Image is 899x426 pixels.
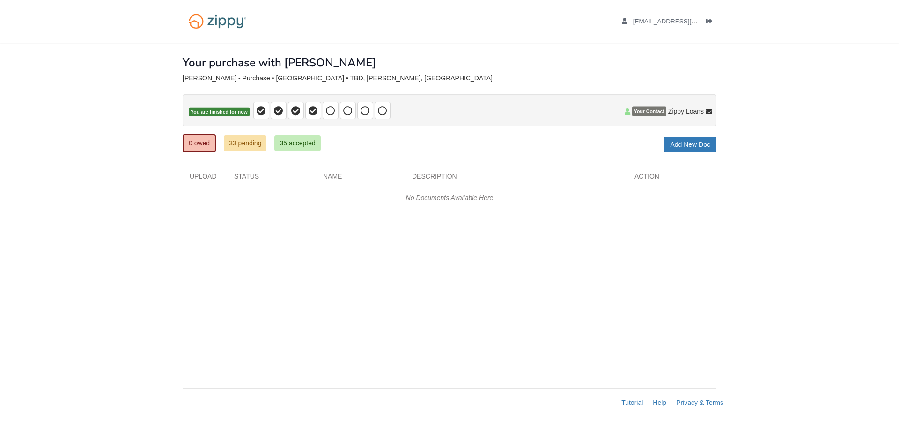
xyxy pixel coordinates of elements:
[224,135,266,151] a: 33 pending
[706,18,716,27] a: Log out
[664,137,716,152] a: Add New Doc
[406,194,494,202] em: No Documents Available Here
[622,18,740,27] a: edit profile
[676,399,723,406] a: Privacy & Terms
[274,135,320,151] a: 35 accepted
[183,57,376,69] h1: Your purchase with [PERSON_NAME]
[632,107,666,116] span: Your Contact
[316,172,405,186] div: Name
[668,107,704,116] span: Zippy Loans
[183,134,216,152] a: 0 owed
[227,172,316,186] div: Status
[633,18,740,25] span: ajakkcarr@gmail.com
[653,399,666,406] a: Help
[621,399,643,406] a: Tutorial
[183,9,252,33] img: Logo
[183,172,227,186] div: Upload
[405,172,627,186] div: Description
[183,74,716,82] div: [PERSON_NAME] - Purchase • [GEOGRAPHIC_DATA] • TBD, [PERSON_NAME], [GEOGRAPHIC_DATA]
[189,108,250,116] span: You are finished for now
[627,172,716,186] div: Action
